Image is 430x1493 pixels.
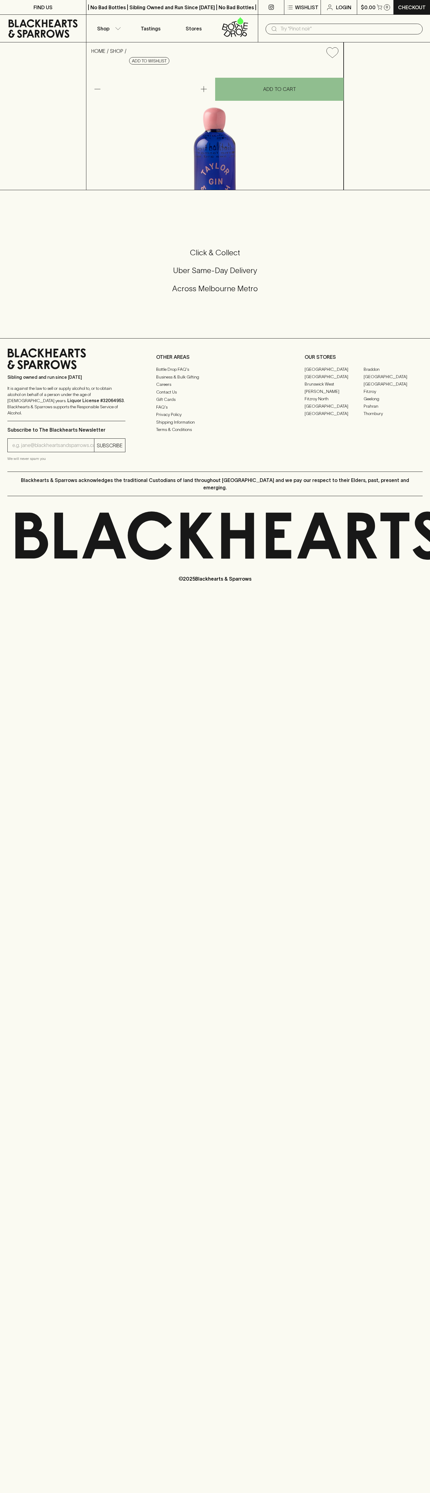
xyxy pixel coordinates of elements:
[172,15,215,42] a: Stores
[7,284,423,294] h5: Across Melbourne Metro
[110,48,123,54] a: SHOP
[305,388,364,395] a: [PERSON_NAME]
[7,374,125,380] p: Sibling owned and run since [DATE]
[295,4,318,11] p: Wishlist
[129,15,172,42] a: Tastings
[305,410,364,417] a: [GEOGRAPHIC_DATA]
[305,373,364,380] a: [GEOGRAPHIC_DATA]
[156,373,274,381] a: Business & Bulk Gifting
[7,456,125,462] p: We will never spam you
[324,45,341,61] button: Add to wishlist
[305,353,423,361] p: OUR STORES
[364,395,423,402] a: Geelong
[364,410,423,417] a: Thornbury
[91,48,105,54] a: HOME
[386,6,388,9] p: 0
[156,366,274,373] a: Bottle Drop FAQ's
[398,4,426,11] p: Checkout
[280,24,418,34] input: Try "Pinot noir"
[156,411,274,418] a: Privacy Policy
[7,426,125,433] p: Subscribe to The Blackhearts Newsletter
[156,353,274,361] p: OTHER AREAS
[12,476,418,491] p: Blackhearts & Sparrows acknowledges the traditional Custodians of land throughout [GEOGRAPHIC_DAT...
[305,402,364,410] a: [GEOGRAPHIC_DATA]
[7,265,423,276] h5: Uber Same-Day Delivery
[156,403,274,411] a: FAQ's
[156,388,274,396] a: Contact Us
[305,366,364,373] a: [GEOGRAPHIC_DATA]
[364,402,423,410] a: Prahran
[156,426,274,433] a: Terms & Conditions
[361,4,376,11] p: $0.00
[156,396,274,403] a: Gift Cards
[364,388,423,395] a: Fitzroy
[7,223,423,326] div: Call to action block
[67,398,124,403] strong: Liquor License #32064953
[86,15,129,42] button: Shop
[186,25,202,32] p: Stores
[141,25,160,32] p: Tastings
[34,4,53,11] p: FIND US
[305,380,364,388] a: Brunswick West
[156,381,274,388] a: Careers
[86,63,343,190] img: 18806.png
[7,248,423,258] h5: Click & Collect
[12,441,94,450] input: e.g. jane@blackheartsandsparrows.com.au
[364,366,423,373] a: Braddon
[336,4,351,11] p: Login
[364,373,423,380] a: [GEOGRAPHIC_DATA]
[305,395,364,402] a: Fitzroy North
[215,78,344,101] button: ADD TO CART
[129,57,169,65] button: Add to wishlist
[94,439,125,452] button: SUBSCRIBE
[7,385,125,416] p: It is against the law to sell or supply alcohol to, or to obtain alcohol on behalf of a person un...
[97,442,123,449] p: SUBSCRIBE
[263,85,296,93] p: ADD TO CART
[364,380,423,388] a: [GEOGRAPHIC_DATA]
[97,25,109,32] p: Shop
[156,418,274,426] a: Shipping Information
